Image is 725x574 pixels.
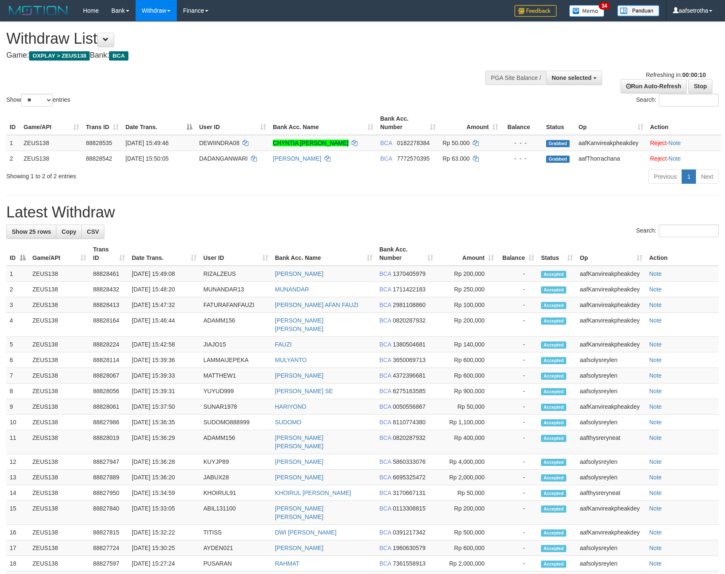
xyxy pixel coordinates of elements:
[541,490,566,497] span: Accepted
[200,352,272,368] td: LAMMAIJEPEKA
[128,454,200,470] td: [DATE] 15:36:28
[576,501,646,525] td: aafKanvireakpheakdey
[90,430,128,454] td: 88828019
[6,337,29,352] td: 5
[649,286,662,293] a: Note
[576,242,646,266] th: Op: activate to sort column ascending
[393,419,426,426] span: Copy 8110774380 to clipboard
[128,266,200,282] td: [DATE] 15:49:08
[576,470,646,485] td: aafsolysreylen
[649,529,662,536] a: Note
[541,529,566,537] span: Accepted
[200,430,272,454] td: ADAMM156
[397,140,430,146] span: Copy 0182278384 to clipboard
[275,458,323,465] a: [PERSON_NAME]
[90,313,128,337] td: 88828164
[379,403,391,410] span: BCA
[621,79,687,93] a: Run Auto-Refresh
[497,501,538,525] td: -
[437,282,497,297] td: Rp 250,000
[497,525,538,540] td: -
[275,545,323,551] a: [PERSON_NAME]
[569,5,605,17] img: Button%20Memo.svg
[669,155,681,162] a: Note
[497,384,538,399] td: -
[90,525,128,540] td: 88827815
[393,317,426,324] span: Copy 0820287932 to clipboard
[275,317,323,332] a: [PERSON_NAME] [PERSON_NAME]
[541,505,566,513] span: Accepted
[29,313,90,337] td: ZEUS138
[497,454,538,470] td: -
[636,94,719,106] label: Search:
[379,505,391,512] span: BCA
[275,434,323,450] a: [PERSON_NAME] [PERSON_NAME]
[497,430,538,454] td: -
[275,489,351,496] a: KHOIRUL [PERSON_NAME]
[29,51,90,61] span: OXPLAY > ZEUS138
[200,337,272,352] td: JIAJO15
[649,403,662,410] a: Note
[376,242,437,266] th: Bank Acc. Number: activate to sort column ascending
[29,282,90,297] td: ZEUS138
[393,388,426,394] span: Copy 8275163585 to clipboard
[576,266,646,282] td: aafKanvireakpheakdey
[541,404,566,411] span: Accepted
[81,225,104,239] a: CSV
[200,242,272,266] th: User ID: activate to sort column ascending
[128,368,200,384] td: [DATE] 15:39:33
[497,399,538,415] td: -
[393,529,426,536] span: Copy 0391217342 to clipboard
[497,352,538,368] td: -
[6,297,29,313] td: 3
[29,470,90,485] td: ZEUS138
[437,454,497,470] td: Rp 4,000,000
[29,501,90,525] td: ZEUS138
[6,242,29,266] th: ID: activate to sort column descending
[6,540,29,556] td: 17
[6,399,29,415] td: 9
[442,155,470,162] span: Rp 63.000
[200,313,272,337] td: ADAMM156
[576,430,646,454] td: aafthysreryneat
[6,135,20,151] td: 1
[6,169,296,180] div: Showing 1 to 2 of 2 entries
[543,111,575,135] th: Status
[393,434,426,441] span: Copy 0820287932 to clipboard
[576,297,646,313] td: aafKanvireakpheakdey
[273,155,321,162] a: [PERSON_NAME]
[128,501,200,525] td: [DATE] 15:33:05
[649,357,662,363] a: Note
[109,51,128,61] span: BCA
[90,501,128,525] td: 88827840
[576,485,646,501] td: aafthysreryneat
[379,388,391,394] span: BCA
[29,399,90,415] td: ZEUS138
[90,368,128,384] td: 88828067
[379,489,391,496] span: BCA
[86,140,112,146] span: 88828535
[128,384,200,399] td: [DATE] 15:39:31
[90,352,128,368] td: 88828114
[6,51,475,60] h4: Game: Bank:
[437,337,497,352] td: Rp 140,000
[393,474,426,481] span: Copy 6695325472 to clipboard
[393,341,426,348] span: Copy 1380504681 to clipboard
[6,368,29,384] td: 7
[29,415,90,430] td: ZEUS138
[29,337,90,352] td: ZEUS138
[56,225,82,239] a: Copy
[505,154,539,163] div: - - -
[575,111,647,135] th: Op: activate to sort column ascending
[541,317,566,325] span: Accepted
[90,337,128,352] td: 88828224
[6,485,29,501] td: 14
[649,434,662,441] a: Note
[29,430,90,454] td: ZEUS138
[12,228,51,235] span: Show 25 rows
[200,282,272,297] td: MUNANDAR13
[6,470,29,485] td: 13
[397,155,430,162] span: Copy 7772570395 to clipboard
[437,415,497,430] td: Rp 1,100,000
[437,368,497,384] td: Rp 600,000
